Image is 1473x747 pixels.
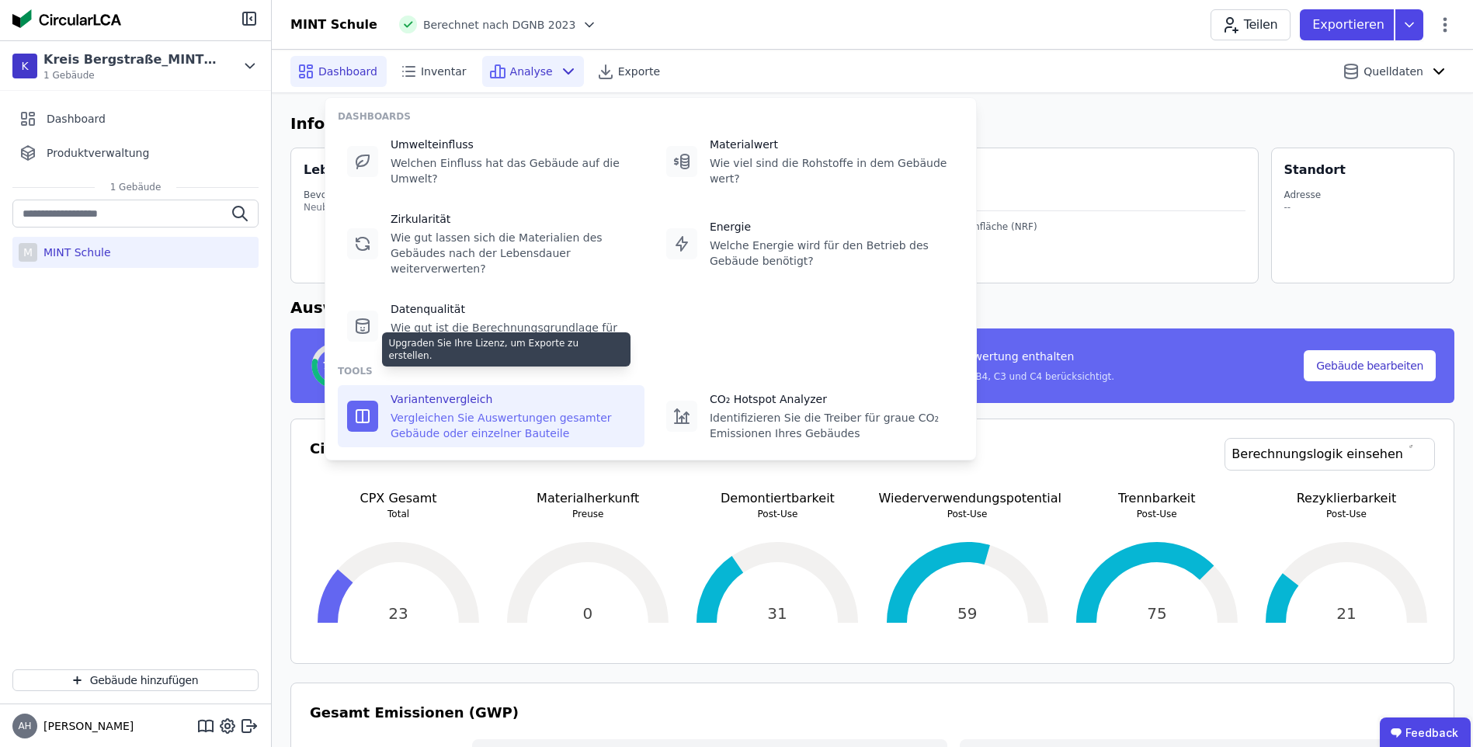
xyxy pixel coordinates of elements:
h6: Informationen zum Gebäude [290,112,1454,135]
div: DASHBOARDS [338,110,964,123]
div: Gebäudetyp [794,189,1245,201]
span: Quelldaten [1364,64,1423,79]
div: K [12,54,37,78]
div: Wie gut ist die Berechnungsgrundlage für die Auswertungen? [391,320,635,351]
p: Wiederverwendungspotential [879,489,1056,508]
p: Rezyklierbarkeit [1258,489,1435,508]
div: Nettoraumfläche (NRF) [929,221,1037,233]
div: M [19,243,37,262]
div: Materialwert [710,137,954,152]
img: Concular [12,9,121,28]
div: Kreis Bergstraße_MINT_GRP [43,50,222,69]
h6: Auswertungen [290,296,1454,319]
span: Berechnet nach DGNB 2023 [423,17,576,33]
p: Trennbarkeit [1068,489,1245,508]
div: Variantenvergleich [391,391,635,407]
a: Berechnungslogik einsehen [1225,438,1435,471]
div: Energie [710,219,954,235]
span: [PERSON_NAME] [37,718,134,734]
span: 1 Gebäude [95,181,177,193]
p: Post-Use [879,508,1056,520]
span: 78% [323,360,346,372]
p: Post-Use [1258,508,1435,520]
span: Analyse [510,64,553,79]
p: Exportieren [1312,16,1388,34]
div: MINT Schule [290,16,377,34]
p: CPX Gesamt [310,489,487,508]
span: AH [18,721,31,731]
button: Gebäude bearbeiten [1304,350,1436,381]
div: Identifizieren Sie die Treiber für graue CO₂ Emissionen Ihres Gebäudes [710,410,954,441]
div: Neubau [304,201,429,214]
div: Zirkularität [391,211,635,227]
div: Wie gut lassen sich die Materialien des Gebäudes nach der Lebensdauer weiterverwerten? [391,230,635,276]
p: Demontiertbarkeit [689,489,866,508]
p: Total [310,508,487,520]
div: Bevorstehende Maßnahme [304,189,429,201]
div: Umwelteinfluss [391,137,635,152]
p: Materialherkunft [499,489,676,508]
div: Adresse [1284,189,1322,201]
span: Inventar [421,64,467,79]
p: Post-Use [689,508,866,520]
div: MINT Schule [37,245,111,260]
button: Gebäude hinzufügen [12,669,259,691]
div: Gebäudedaten [794,161,1257,179]
span: Dashboard [47,111,106,127]
div: Lebenszyklus [304,161,398,179]
div: 820m² [929,233,1037,245]
h3: Circularity Performance Index (CPX) [310,438,595,489]
div: -- [1284,201,1322,214]
span: Exporte [618,64,660,79]
div: Welchen Einfluss hat das Gebäude auf die Umwelt? [391,155,635,186]
div: TOOLS [338,365,964,377]
p: Preuse [499,508,676,520]
p: Post-Use [1068,508,1245,520]
h3: Gesamt Emissionen (GWP) [310,702,1435,724]
div: Upgraden Sie Ihre Lizenz, um Exporte zu erstellen. [382,332,631,367]
div: Wie viel sind die Rohstoffe in dem Gebäude wert? [710,155,954,186]
span: Produktverwaltung [47,145,149,161]
div: Welche Energie wird für den Betrieb des Gebäude benötigt? [710,238,954,269]
span: 1 Gebäude [43,69,222,82]
div: Vergleichen Sie Auswertungen gesamter Gebäude oder einzelner Bauteile [391,410,635,441]
div: Datenqualität [391,301,635,317]
button: Teilen [1211,9,1291,40]
div: Standort [1284,161,1346,179]
span: Dashboard [318,64,377,79]
div: CO₂ Hotspot Analyzer [710,391,954,407]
